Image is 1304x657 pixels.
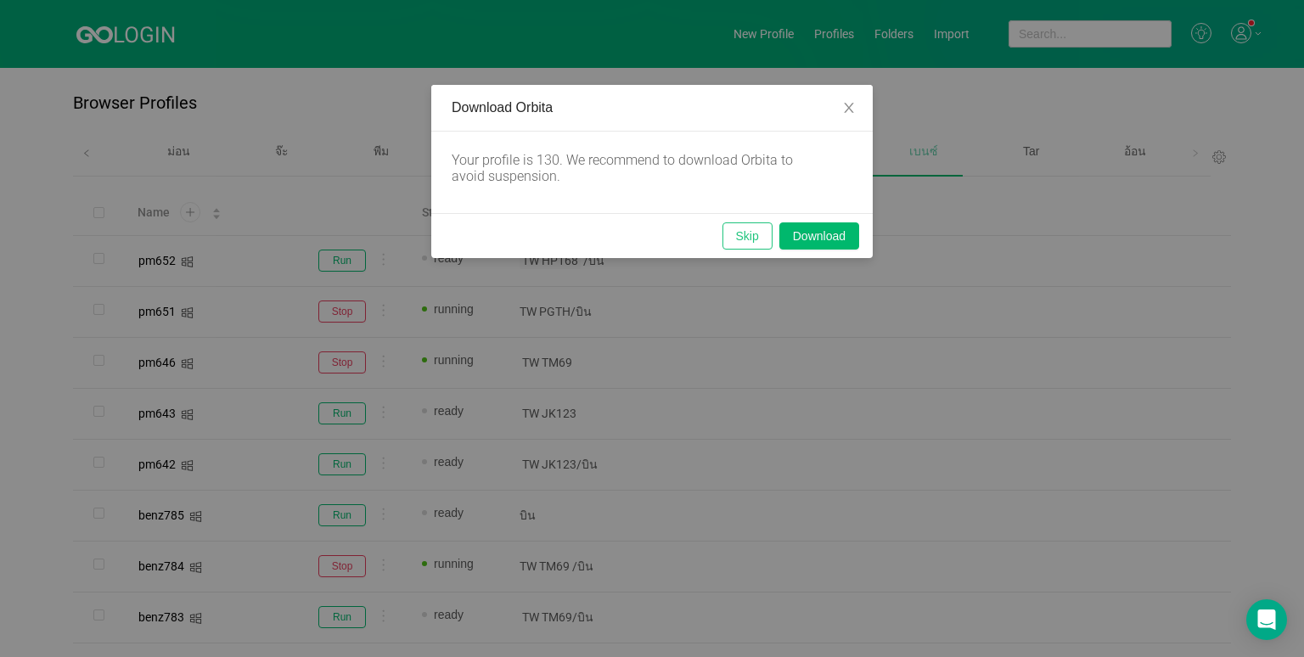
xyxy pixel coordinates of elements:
div: Download Orbita [452,98,852,117]
button: Close [825,85,873,132]
i: icon: close [842,101,856,115]
div: Open Intercom Messenger [1246,599,1287,640]
button: Skip [722,222,773,250]
button: Download [779,222,859,250]
div: Your profile is 130. We recommend to download Orbita to avoid suspension. [452,152,825,184]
